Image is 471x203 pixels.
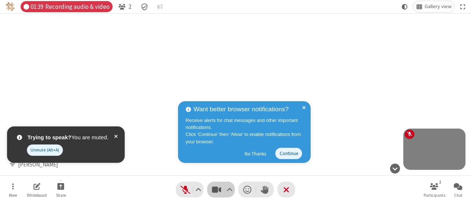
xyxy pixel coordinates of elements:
[176,182,203,197] button: Unmute (Alt+A)
[437,179,443,185] div: 2
[45,3,110,10] span: Recording audio & video
[413,1,454,12] button: Change layout
[454,193,463,197] span: Chat
[21,1,113,12] div: Audio & video
[425,4,451,10] span: Gallery view
[6,2,15,11] img: jay-testing
[194,105,288,114] span: Want better browser notifications?
[116,1,135,12] button: Open participant list
[424,193,445,197] span: Participants
[50,179,72,200] button: Start sharing
[457,1,468,12] button: Fullscreen
[387,160,403,177] button: Hide
[27,144,63,156] button: Unmute (Alt+A)
[2,179,24,200] button: Open menu
[241,148,270,160] button: No Thanks
[27,193,47,197] span: Whiteboard
[9,193,17,197] span: More
[275,148,302,159] button: Continue
[154,1,166,12] button: Conversation
[137,1,151,12] div: Meeting details Encryption enabled
[399,1,411,12] button: Using system theme
[26,179,48,200] button: Open shared whiteboard
[447,179,469,200] button: Open chat
[56,193,66,197] span: Share
[256,182,274,197] button: Raise hand
[186,117,305,145] div: Receive alerts for chat messages and other important notifications. Click ‘Continue’ then ‘Allow’...
[225,182,235,197] button: Video setting
[423,179,445,200] button: Open participant list
[28,133,109,142] span: You are muted.
[28,134,71,140] strong: Trying to speak?
[277,182,295,197] button: Leave meeting
[207,182,235,197] button: Stop video (Alt+V)
[31,3,43,10] span: 01:39
[194,182,203,197] button: Audio settings
[128,3,131,10] span: 2
[238,182,256,197] button: Send a reaction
